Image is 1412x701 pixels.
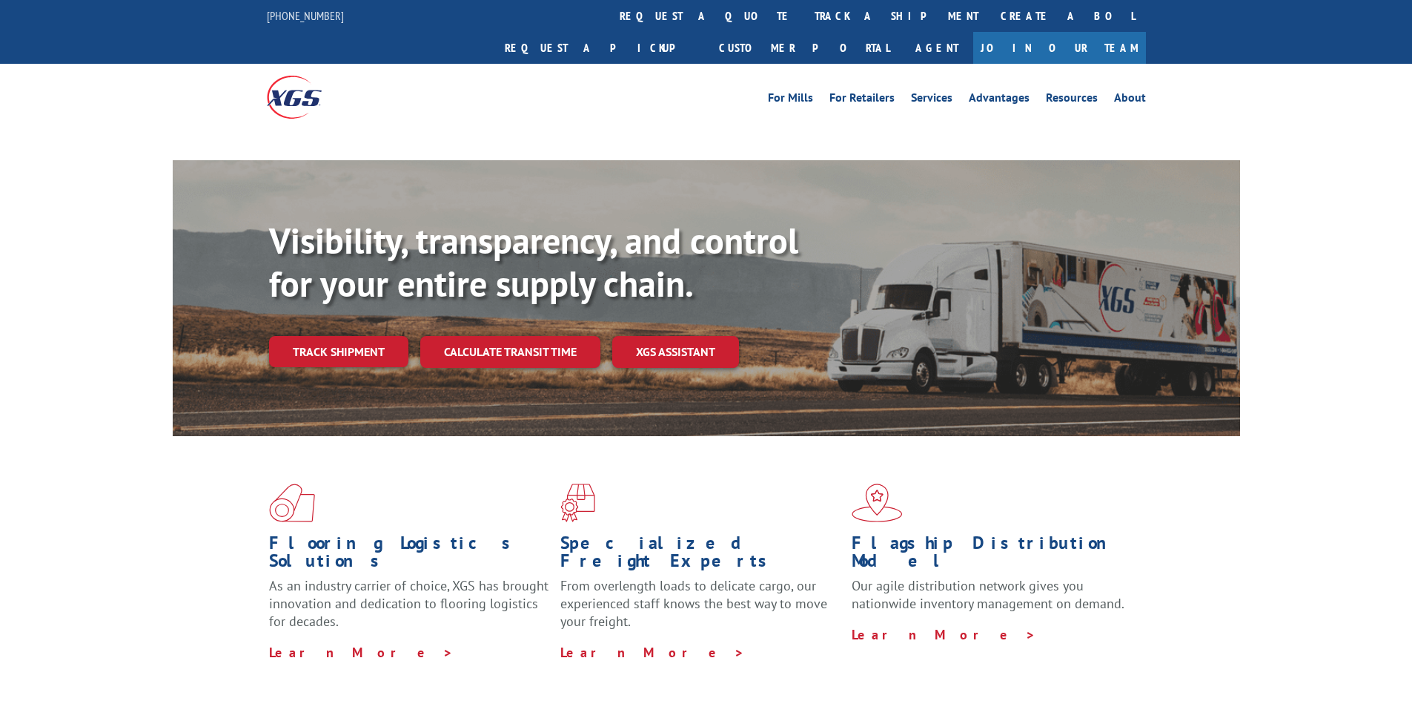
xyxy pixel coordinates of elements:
a: XGS ASSISTANT [612,336,739,368]
h1: Flagship Distribution Model [852,534,1132,577]
a: Resources [1046,92,1098,108]
a: Learn More > [269,644,454,661]
a: Join Our Team [973,32,1146,64]
a: Advantages [969,92,1030,108]
a: Learn More > [852,626,1036,643]
a: [PHONE_NUMBER] [267,8,344,23]
a: Agent [901,32,973,64]
a: Request a pickup [494,32,708,64]
span: Our agile distribution network gives you nationwide inventory management on demand. [852,577,1124,612]
a: Learn More > [560,644,745,661]
a: Customer Portal [708,32,901,64]
img: xgs-icon-total-supply-chain-intelligence-red [269,484,315,522]
span: As an industry carrier of choice, XGS has brought innovation and dedication to flooring logistics... [269,577,548,630]
h1: Specialized Freight Experts [560,534,841,577]
h1: Flooring Logistics Solutions [269,534,549,577]
a: Services [911,92,952,108]
a: Track shipment [269,336,408,367]
a: For Retailers [829,92,895,108]
img: xgs-icon-focused-on-flooring-red [560,484,595,522]
p: From overlength loads to delicate cargo, our experienced staff knows the best way to move your fr... [560,577,841,643]
a: Calculate transit time [420,336,600,368]
b: Visibility, transparency, and control for your entire supply chain. [269,217,798,306]
a: About [1114,92,1146,108]
img: xgs-icon-flagship-distribution-model-red [852,484,903,522]
a: For Mills [768,92,813,108]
